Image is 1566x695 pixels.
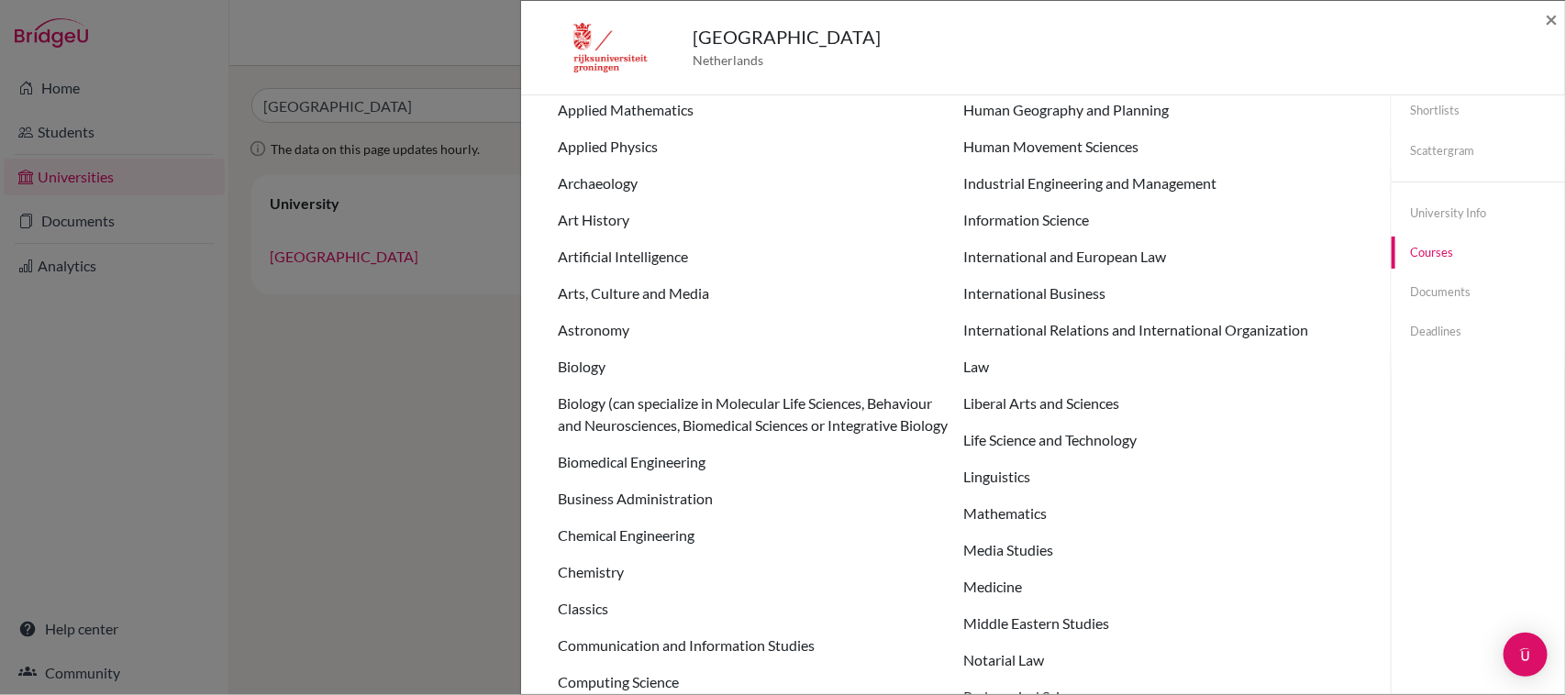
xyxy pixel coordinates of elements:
span: Netherlands [693,50,881,70]
li: Communication and Information Studies [558,634,949,656]
li: Computing Science [558,671,949,693]
a: Courses [1392,237,1565,269]
li: International Business [963,282,1354,304]
li: International and European Law [963,246,1354,268]
li: Archaeology [558,172,949,194]
li: Human Movement Sciences [963,136,1354,158]
li: Chemical Engineering [558,524,949,546]
button: Close [1545,8,1558,30]
li: Life Science and Technology [963,429,1354,451]
li: Astronomy [558,319,949,341]
a: Shortlists [1392,94,1565,127]
li: Artificial Intelligence [558,246,949,268]
a: University info [1392,197,1565,229]
li: Arts, Culture and Media [558,282,949,304]
li: Chemistry [558,561,949,583]
li: Biomedical Engineering [558,451,949,473]
li: Classics [558,598,949,620]
li: Middle Eastern Studies [963,612,1354,634]
li: Notarial Law [963,649,1354,671]
li: Applied Mathematics [558,99,949,121]
li: Biology (can specialize in Molecular Life Sciences, Behaviour and Neurosciences, Biomedical Scien... [558,392,949,436]
li: Industrial Engineering and Management [963,172,1354,194]
li: Mathematics [963,502,1354,524]
div: Open Intercom Messenger [1504,633,1548,677]
li: Medicine [963,576,1354,598]
li: Human Geography and Planning [963,99,1354,121]
li: Business Administration [558,488,949,510]
img: nl_rug_5xr4mhnp.png [543,23,678,72]
a: Scattergram [1392,135,1565,167]
li: Applied Physics [558,136,949,158]
a: Deadlines [1392,315,1565,347]
span: × [1545,6,1558,32]
li: Law [963,356,1354,378]
li: International Relations and International Organization [963,319,1354,341]
h5: [GEOGRAPHIC_DATA] [693,23,881,50]
li: Biology [558,356,949,378]
li: Liberal Arts and Sciences [963,392,1354,414]
li: Art History [558,209,949,231]
li: Linguistics [963,466,1354,488]
a: Documents [1392,276,1565,308]
li: Media Studies [963,539,1354,561]
li: Information Science [963,209,1354,231]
